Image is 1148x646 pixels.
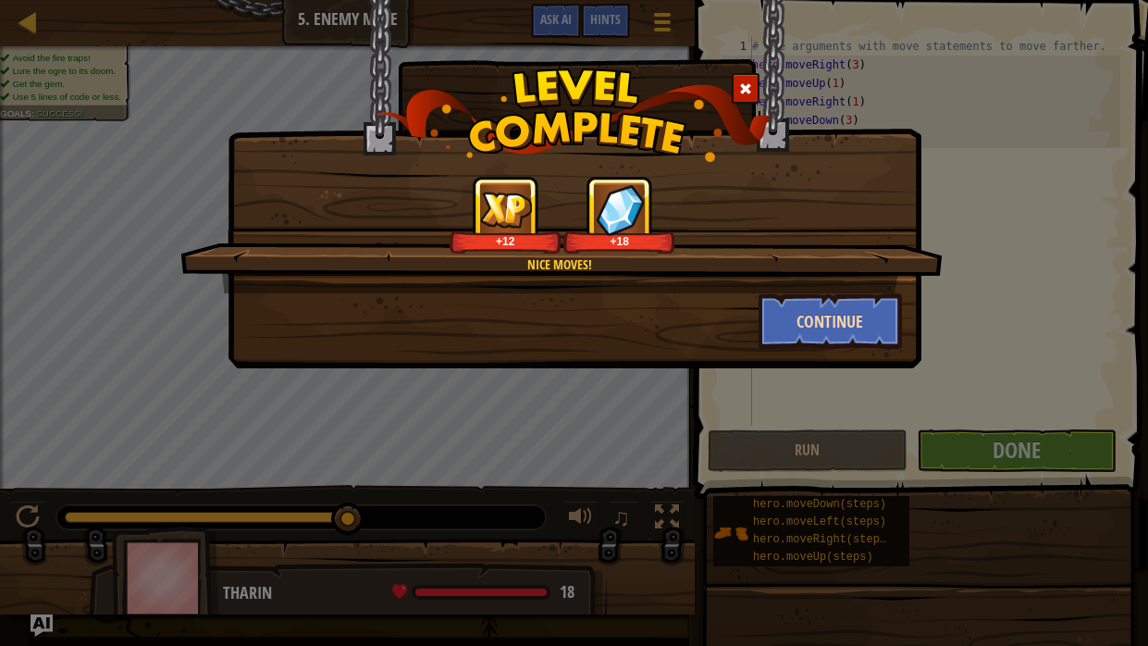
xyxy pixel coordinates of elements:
[759,293,902,349] button: Continue
[480,192,532,228] img: reward_icon_xp.png
[453,234,558,248] div: +12
[376,68,772,162] img: level_complete.png
[268,255,852,274] div: Nice moves!
[597,184,645,235] img: reward_icon_gems.png
[567,234,672,248] div: +18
